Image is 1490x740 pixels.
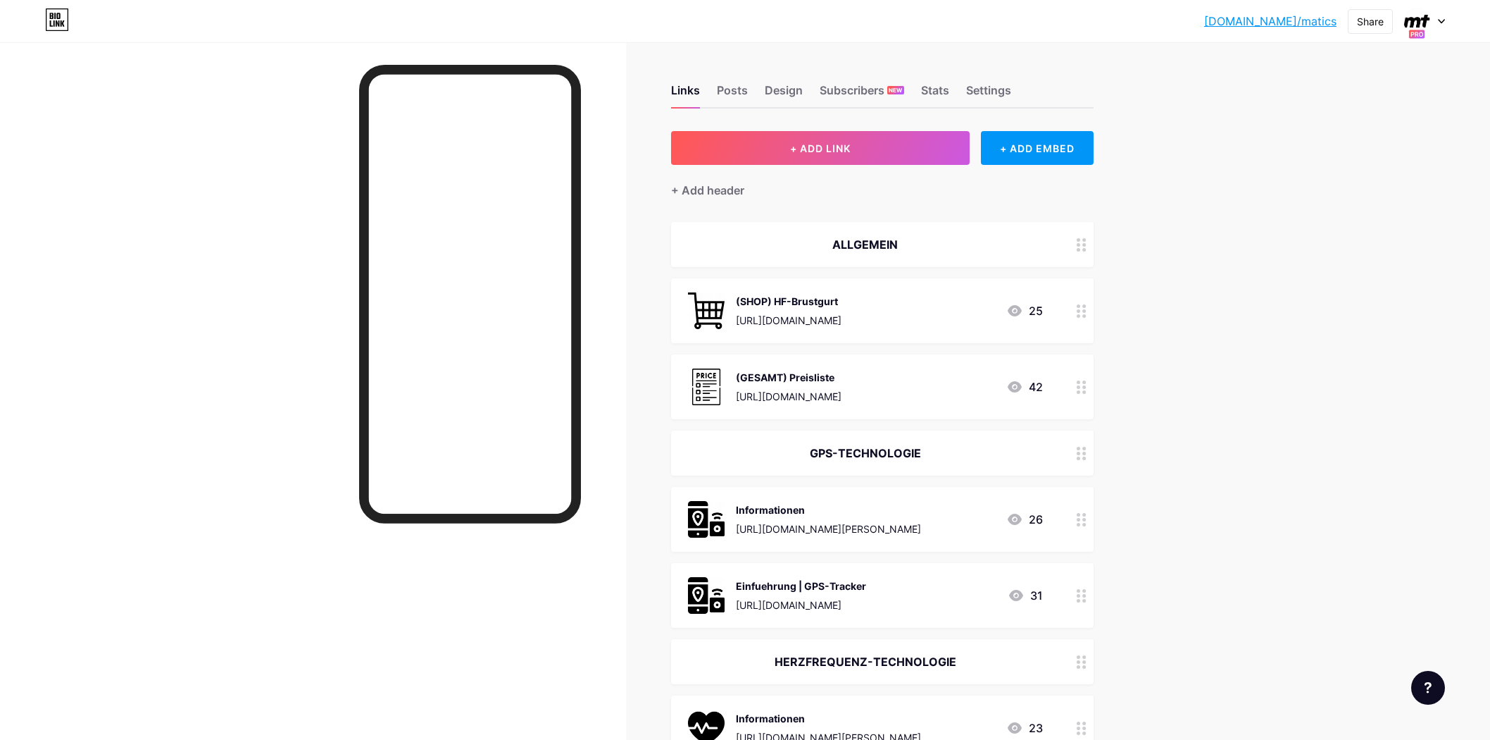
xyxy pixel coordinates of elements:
[688,653,1043,670] div: HERZFREQUENZ-TECHNOLOGIE
[981,131,1093,165] div: + ADD EMBED
[736,502,921,517] div: Informationen
[1006,511,1043,528] div: 26
[688,236,1043,253] div: ALLGEMEIN
[1204,13,1336,30] a: [DOMAIN_NAME]/matics
[736,522,921,536] div: [URL][DOMAIN_NAME][PERSON_NAME]
[1006,302,1043,319] div: 25
[736,598,866,612] div: [URL][DOMAIN_NAME]
[688,369,725,405] img: (GESAMT) Preisliste
[736,370,841,385] div: (GESAMT) Preisliste
[1357,14,1384,29] div: Share
[1008,587,1043,604] div: 31
[736,294,841,309] div: (SHOP) HF-Brustgurt
[889,86,902,94] span: NEW
[671,82,700,107] div: Links
[688,501,725,538] img: Informationen
[688,445,1043,462] div: GPS-TECHNOLOGIE
[820,82,904,107] div: Subscribers
[688,577,725,614] img: Einfuehrung | GPS-Tracker
[736,579,866,593] div: Einfuehrung | GPS-Tracker
[688,292,725,329] img: (SHOP) HF-Brustgurt
[921,82,949,107] div: Stats
[790,142,851,154] span: + ADD LINK
[717,82,748,107] div: Posts
[736,313,841,328] div: [URL][DOMAIN_NAME]
[736,389,841,404] div: [URL][DOMAIN_NAME]
[671,182,744,199] div: + Add header
[736,711,921,726] div: Informationen
[966,82,1011,107] div: Settings
[765,82,803,107] div: Design
[1006,378,1043,395] div: 42
[671,131,970,165] button: + ADD LINK
[1403,8,1430,35] img: Alexander Papazoglou
[1006,720,1043,736] div: 23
